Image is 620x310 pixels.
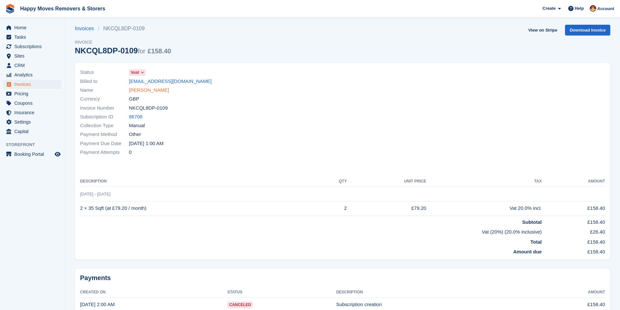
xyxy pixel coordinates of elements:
th: Status [227,287,336,298]
span: 0 [129,149,131,156]
td: £158.40 [542,216,605,226]
a: menu [3,42,62,51]
span: Invoice [75,39,171,46]
span: Tasks [14,33,53,42]
span: Create [543,5,556,12]
th: QTY [318,176,347,187]
span: Storefront [6,142,65,148]
a: menu [3,99,62,108]
a: 86708 [129,113,143,121]
span: Capital [14,127,53,136]
div: NKCQL8DP-0109 [75,46,171,55]
h2: Payments [80,274,605,282]
strong: Total [530,239,542,245]
span: Void [131,70,139,75]
a: View on Stripe [526,25,560,35]
div: Vat 20.0% incl. [426,205,542,212]
span: Home [14,23,53,32]
span: £158.40 [147,47,171,55]
th: Tax [426,176,542,187]
a: menu [3,89,62,98]
span: Invoice Number [80,104,129,112]
span: for [138,47,145,55]
span: Invoices [14,80,53,89]
img: Steven Fry [590,5,596,12]
span: Payment Due Date [80,140,129,147]
a: menu [3,61,62,70]
th: Amount [542,176,605,187]
span: GBP [129,95,139,103]
span: Insurance [14,108,53,117]
span: Subscriptions [14,42,53,51]
td: £26.40 [542,226,605,236]
span: Payment Attempts [80,149,129,156]
th: Description [80,176,318,187]
strong: Subtotal [522,219,542,225]
span: Canceled [227,302,253,308]
td: £158.40 [542,236,605,246]
a: menu [3,70,62,79]
a: [EMAIL_ADDRESS][DOMAIN_NAME] [129,78,212,85]
a: menu [3,51,62,61]
strong: Amount due [513,249,542,254]
a: Happy Moves Removers & Storers [18,3,108,14]
a: Void [129,69,145,76]
a: [PERSON_NAME] [129,87,169,94]
a: menu [3,117,62,127]
span: Booking Portal [14,150,53,159]
span: Subscription ID [80,113,129,121]
th: Unit Price [347,176,426,187]
span: Name [80,87,129,94]
a: menu [3,23,62,32]
time: 2025-06-14 01:00:47 UTC [80,302,115,307]
img: stora-icon-8386f47178a22dfd0bd8f6a31ec36ba5ce8667c1dd55bd0f319d3a0aa187defe.svg [5,4,15,14]
td: 2 × 35 Sqft (at £79.20 / month) [80,201,318,216]
a: menu [3,127,62,136]
span: Other [129,131,141,138]
td: £158.40 [542,201,605,216]
a: Preview store [54,150,62,158]
span: Payment Method [80,131,129,138]
a: menu [3,33,62,42]
a: Invoices [75,25,98,33]
a: Download Invoice [565,25,610,35]
span: NKCQL8DP-0109 [129,104,168,112]
a: menu [3,108,62,117]
span: Sites [14,51,53,61]
td: £158.40 [542,246,605,256]
span: Analytics [14,70,53,79]
a: menu [3,150,62,159]
time: 2025-06-15 00:00:00 UTC [129,140,163,147]
span: CRM [14,61,53,70]
span: Billed to [80,78,129,85]
th: Description [336,287,530,298]
span: Manual [129,122,145,129]
span: Settings [14,117,53,127]
span: [DATE] - [DATE] [80,192,110,196]
span: Account [597,6,614,12]
th: Created On [80,287,227,298]
td: 2 [318,201,347,216]
span: Currency [80,95,129,103]
td: £79.20 [347,201,426,216]
th: Amount [530,287,605,298]
td: Vat (20%) (20.0% inclusive) [80,226,542,236]
nav: breadcrumbs [75,25,171,33]
span: Collection Type [80,122,129,129]
span: Coupons [14,99,53,108]
a: menu [3,80,62,89]
span: Help [575,5,584,12]
span: Status [80,69,129,76]
span: Pricing [14,89,53,98]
